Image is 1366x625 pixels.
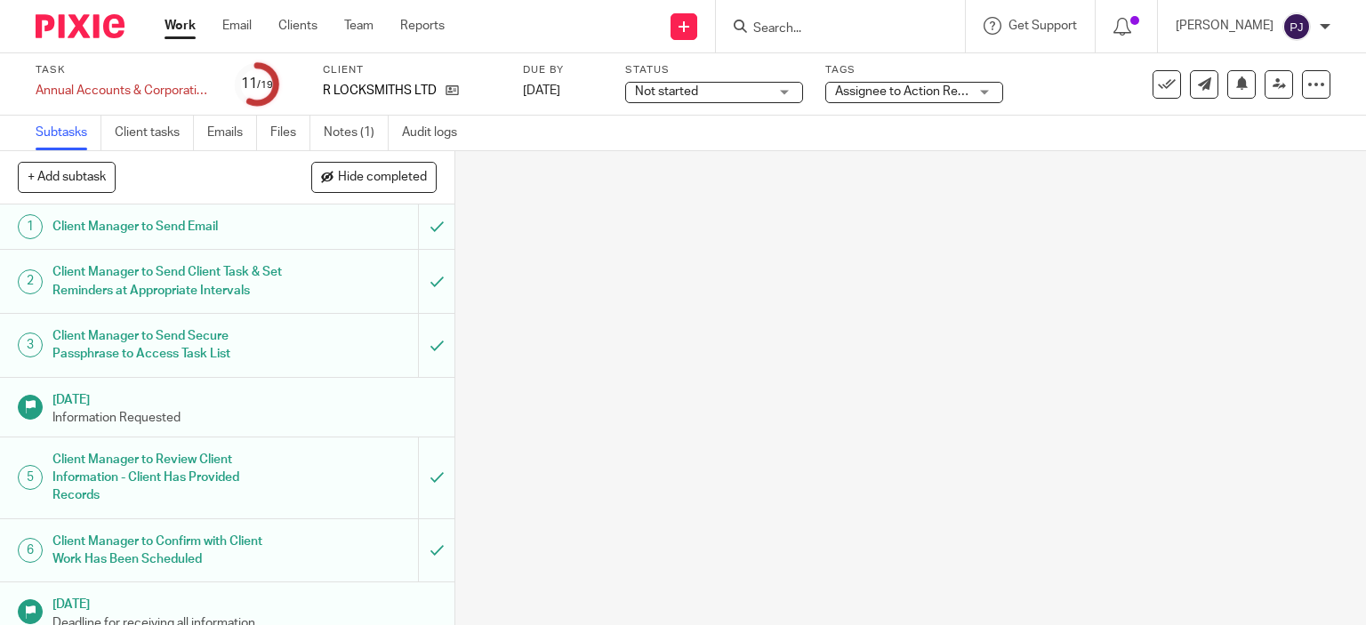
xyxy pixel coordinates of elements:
span: [DATE] [523,84,560,97]
button: Snooze task [1227,70,1256,99]
p: R LOCKSMITHS LTD [323,82,437,100]
a: Audit logs [402,116,470,150]
a: Client tasks [115,116,194,150]
div: Mark as to do [418,314,454,377]
a: Notes (1) [324,116,389,150]
i: Open client page [446,84,459,97]
input: Search [751,21,912,37]
h1: [DATE] [52,387,437,409]
a: Team [344,17,374,35]
h1: Client Manager to Review Client Information - Client Has Provided Records [52,446,285,509]
button: + Add subtask [18,162,116,192]
button: Hide completed [311,162,437,192]
div: Mark as to do [418,250,454,313]
a: Reassign task [1265,70,1293,99]
img: svg%3E [1282,12,1311,41]
label: Tags [825,63,1003,77]
label: Task [36,63,213,77]
h1: Client Manager to Confirm with Client Work Has Been Scheduled [52,528,285,573]
div: Annual Accounts &amp; Corporation Tax Return - March 31, 2025 [36,82,213,100]
div: 3 [18,333,43,357]
span: Not started [635,85,698,98]
p: [PERSON_NAME] [1176,17,1274,35]
a: Reports [400,17,445,35]
span: Get Support [1008,20,1077,32]
a: Files [270,116,310,150]
label: Status [625,63,803,77]
a: Clients [278,17,317,35]
div: 6 [18,538,43,563]
div: 1 [18,214,43,239]
a: Send new email to R LOCKSMITHS LTD [1190,70,1218,99]
label: Client [323,63,501,77]
h1: Client Manager to Send Secure Passphrase to Access Task List [52,323,285,368]
small: /19 [257,80,273,90]
h1: [DATE] [52,591,437,613]
h1: Client Manager to Send Client Task & Set Reminders at Appropriate Intervals [52,259,285,304]
div: 11 [241,74,273,94]
div: 2 [18,269,43,294]
a: Work [165,17,196,35]
div: Mark as to do [418,204,454,249]
p: Information Requested [52,409,437,427]
span: Assignee to Action Review Comments [835,85,1048,98]
a: Email [222,17,252,35]
div: Mark as to do [418,519,454,582]
div: 5 [18,465,43,490]
a: Subtasks [36,116,101,150]
img: Pixie [36,14,125,38]
span: Hide completed [338,171,427,185]
div: Mark as to do [418,437,454,518]
h1: Client Manager to Send Email [52,213,285,240]
a: Emails [207,116,257,150]
div: Annual Accounts & Corporation Tax Return - [DATE] [36,82,213,100]
label: Due by [523,63,603,77]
